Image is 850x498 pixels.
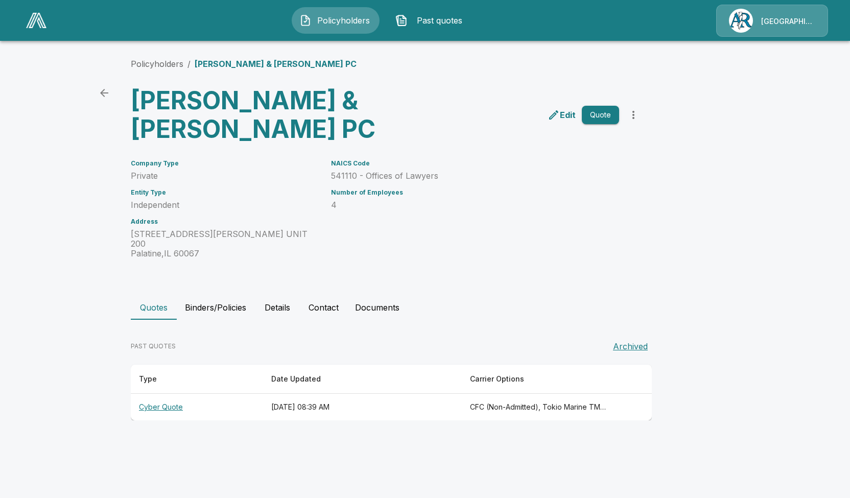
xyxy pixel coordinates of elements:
button: Archived [609,336,652,357]
th: Cyber Quote [131,394,263,421]
li: / [187,58,191,70]
a: edit [546,107,578,123]
p: Edit [560,109,576,121]
table: responsive table [131,365,652,420]
th: Type [131,365,263,394]
p: Independent [131,200,319,210]
th: CFC (Non-Admitted), Tokio Marine TMHCC (Non-Admitted), At-Bay (Non-Admitted), Beazley [462,394,617,421]
h6: NAICS Code [331,160,619,167]
p: 4 [331,200,619,210]
nav: breadcrumb [131,58,357,70]
p: [STREET_ADDRESS][PERSON_NAME] UNIT 200 Palatine , IL 60067 [131,229,319,258]
button: Details [254,295,300,320]
h6: Number of Employees [331,189,619,196]
h6: Company Type [131,160,319,167]
button: Contact [300,295,347,320]
th: Carrier Options [462,365,617,394]
button: Quotes [131,295,177,320]
th: [DATE] 08:39 AM [263,394,462,421]
span: Policyholders [316,14,372,27]
button: Binders/Policies [177,295,254,320]
img: Policyholders Icon [299,14,312,27]
h6: Entity Type [131,189,319,196]
th: Date Updated [263,365,462,394]
p: Private [131,171,319,181]
button: Documents [347,295,408,320]
a: Policyholders [131,59,183,69]
img: Past quotes Icon [395,14,408,27]
p: PAST QUOTES [131,342,176,351]
a: back [94,83,114,103]
button: Quote [582,106,619,125]
span: Past quotes [412,14,468,27]
p: [PERSON_NAME] & [PERSON_NAME] PC [195,58,357,70]
h3: [PERSON_NAME] & [PERSON_NAME] PC [131,86,383,144]
p: 541110 - Offices of Lawyers [331,171,619,181]
h6: Address [131,218,319,225]
button: Policyholders IconPolicyholders [292,7,380,34]
button: Past quotes IconPast quotes [388,7,476,34]
div: policyholder tabs [131,295,719,320]
button: more [623,105,644,125]
img: AA Logo [26,13,46,28]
